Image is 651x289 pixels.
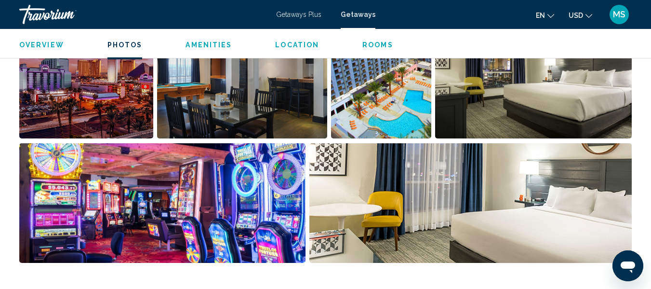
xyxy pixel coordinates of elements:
[435,18,632,139] button: Open full-screen image slider
[186,41,232,49] button: Amenities
[612,250,643,281] iframe: Button to launch messaging window
[19,5,266,24] a: Travorium
[569,8,592,22] button: Change currency
[613,10,625,19] span: MS
[19,41,64,49] button: Overview
[607,4,632,25] button: User Menu
[275,41,319,49] button: Location
[309,143,632,263] button: Open full-screen image slider
[19,143,306,263] button: Open full-screen image slider
[331,18,431,139] button: Open full-screen image slider
[569,12,583,19] span: USD
[362,41,393,49] button: Rooms
[536,12,545,19] span: en
[536,8,554,22] button: Change language
[19,18,153,139] button: Open full-screen image slider
[341,11,375,18] a: Getaways
[276,11,321,18] a: Getaways Plus
[107,41,143,49] button: Photos
[157,18,327,139] button: Open full-screen image slider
